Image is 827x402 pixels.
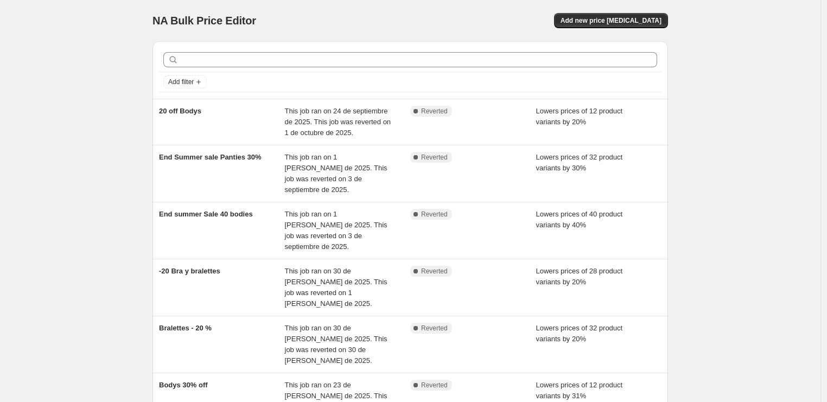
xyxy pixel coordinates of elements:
span: Reverted [421,153,448,162]
span: -20 Bra y bralettes [159,267,220,275]
span: Add new price [MEDICAL_DATA] [561,16,661,25]
span: Lowers prices of 32 product variants by 30% [536,153,623,172]
span: Bodys 30% off [159,381,208,389]
span: This job ran on 1 [PERSON_NAME] de 2025. This job was reverted on 3 de septiembre de 2025. [285,153,387,194]
span: 20 off Bodys [159,107,201,115]
span: This job ran on 30 de [PERSON_NAME] de 2025. This job was reverted on 1 [PERSON_NAME] de 2025. [285,267,387,308]
span: Lowers prices of 40 product variants by 40% [536,210,623,229]
span: Add filter [168,78,194,86]
span: Reverted [421,210,448,219]
button: Add new price [MEDICAL_DATA] [554,13,668,28]
span: Lowers prices of 32 product variants by 20% [536,324,623,343]
span: Reverted [421,381,448,390]
span: This job ran on 24 de septiembre de 2025. This job was reverted on 1 de octubre de 2025. [285,107,391,137]
span: End Summer sale Panties 30% [159,153,262,161]
span: NA Bulk Price Editor [152,15,256,27]
span: Reverted [421,324,448,333]
span: Lowers prices of 28 product variants by 20% [536,267,623,286]
span: Lowers prices of 12 product variants by 31% [536,381,623,400]
span: Reverted [421,107,448,116]
span: This job ran on 1 [PERSON_NAME] de 2025. This job was reverted on 3 de septiembre de 2025. [285,210,387,251]
span: Bralettes - 20 % [159,324,212,332]
span: This job ran on 30 de [PERSON_NAME] de 2025. This job was reverted on 30 de [PERSON_NAME] de 2025. [285,324,387,365]
button: Add filter [163,75,207,88]
span: End summer Sale 40 bodies [159,210,253,218]
span: Lowers prices of 12 product variants by 20% [536,107,623,126]
span: Reverted [421,267,448,276]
